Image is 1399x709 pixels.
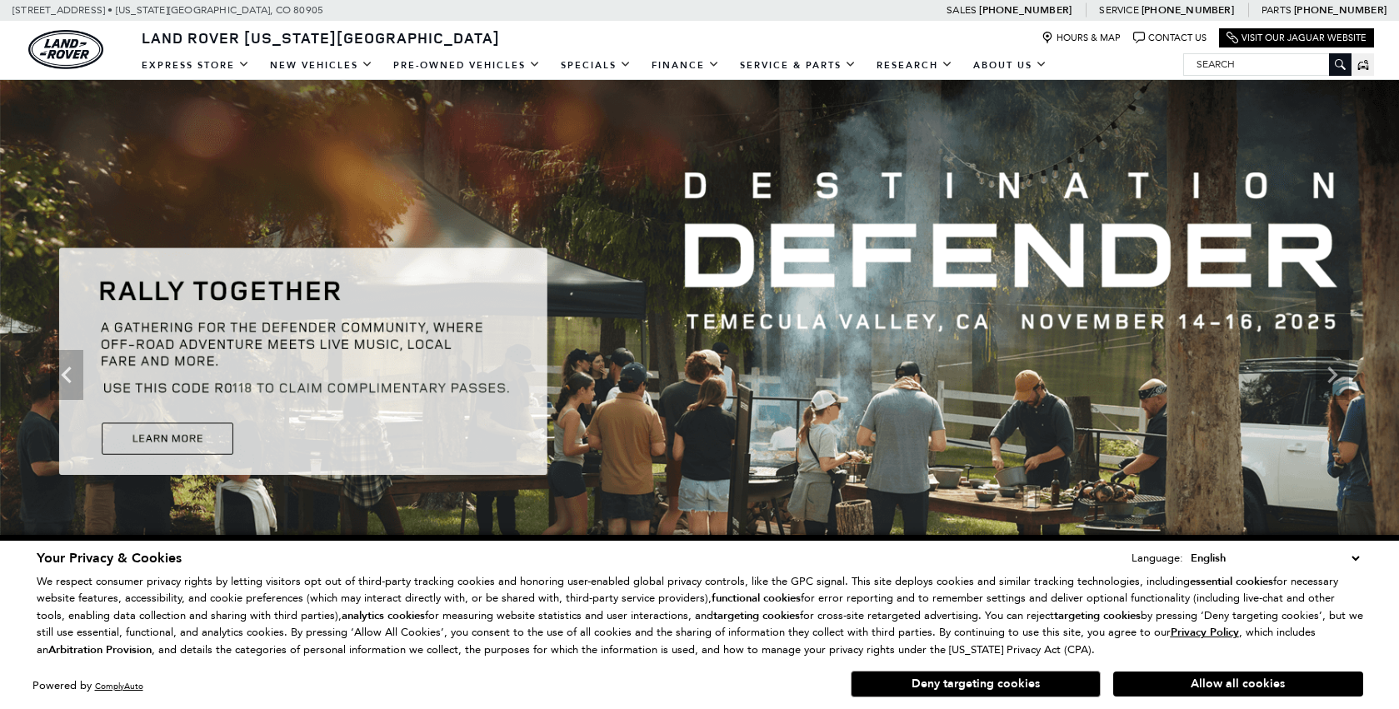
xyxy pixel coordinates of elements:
[947,4,977,16] span: Sales
[963,51,1057,80] a: About Us
[1133,32,1207,44] a: Contact Us
[1316,350,1349,400] div: Next
[1190,574,1273,589] strong: essential cookies
[132,27,510,47] a: Land Rover [US_STATE][GEOGRAPHIC_DATA]
[1171,625,1239,640] u: Privacy Policy
[713,608,800,623] strong: targeting cookies
[1054,608,1141,623] strong: targeting cookies
[28,30,103,69] img: Land Rover
[260,51,383,80] a: New Vehicles
[867,51,963,80] a: Research
[95,681,143,692] a: ComplyAuto
[1184,54,1351,74] input: Search
[50,350,83,400] div: Previous
[1132,552,1183,563] div: Language:
[1099,4,1138,16] span: Service
[979,3,1072,17] a: [PHONE_NUMBER]
[342,608,425,623] strong: analytics cookies
[12,4,323,16] a: [STREET_ADDRESS] • [US_STATE][GEOGRAPHIC_DATA], CO 80905
[383,51,551,80] a: Pre-Owned Vehicles
[132,51,260,80] a: EXPRESS STORE
[851,671,1101,697] button: Deny targeting cookies
[1113,672,1363,697] button: Allow all cookies
[730,51,867,80] a: Service & Parts
[132,51,1057,80] nav: Main Navigation
[37,573,1363,659] p: We respect consumer privacy rights by letting visitors opt out of third-party tracking cookies an...
[1142,3,1234,17] a: [PHONE_NUMBER]
[1042,32,1121,44] a: Hours & Map
[1187,549,1363,567] select: Language Select
[551,51,642,80] a: Specials
[48,642,152,657] strong: Arbitration Provision
[28,30,103,69] a: land-rover
[142,27,500,47] span: Land Rover [US_STATE][GEOGRAPHIC_DATA]
[1171,626,1239,638] a: Privacy Policy
[32,681,143,692] div: Powered by
[1227,32,1367,44] a: Visit Our Jaguar Website
[642,51,730,80] a: Finance
[1294,3,1387,17] a: [PHONE_NUMBER]
[712,591,801,606] strong: functional cookies
[37,549,182,567] span: Your Privacy & Cookies
[1262,4,1292,16] span: Parts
